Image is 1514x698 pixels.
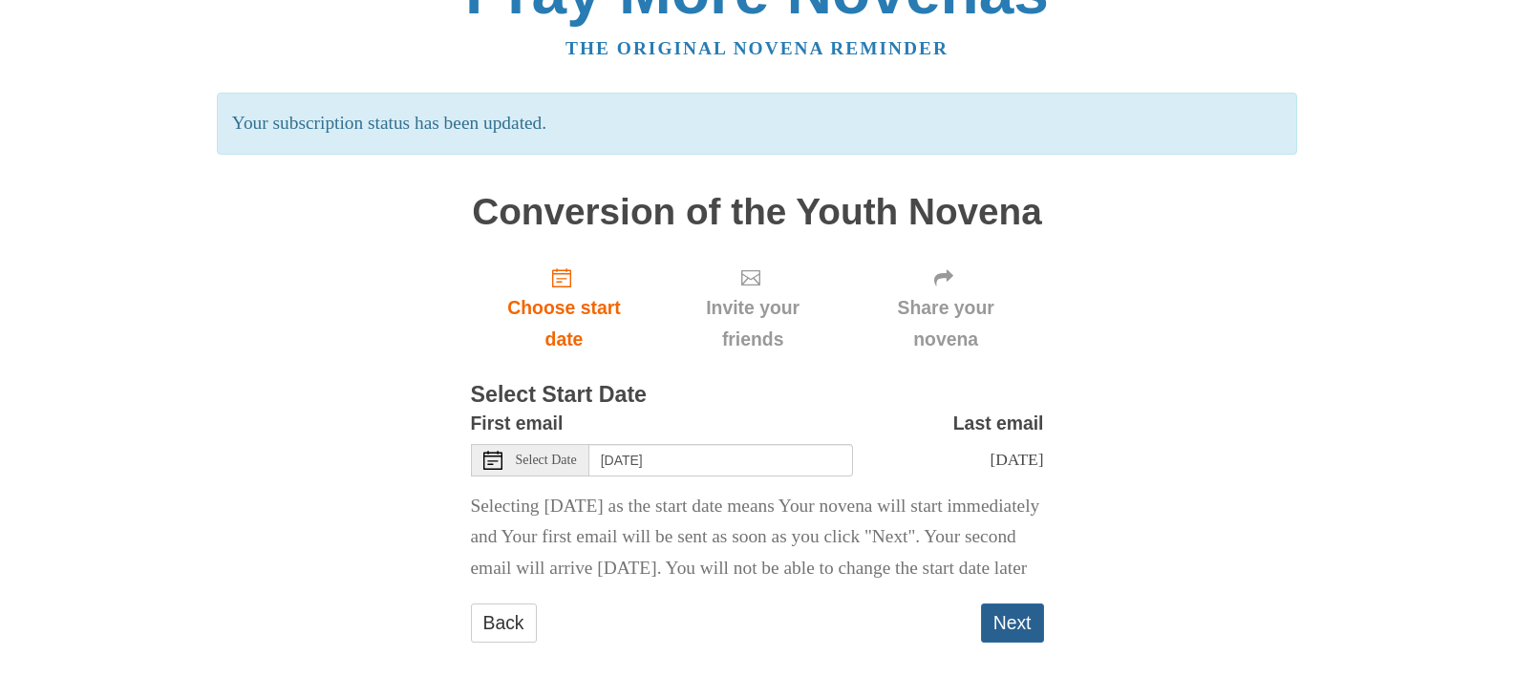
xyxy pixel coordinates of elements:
span: [DATE] [990,450,1043,469]
h1: Conversion of the Youth Novena [471,192,1044,233]
div: Click "Next" to confirm your start date first. [657,251,847,365]
p: Your subscription status has been updated. [217,93,1297,155]
a: Choose start date [471,251,658,365]
input: Use the arrow keys to pick a date [589,444,853,476]
div: Click "Next" to confirm your start date first. [848,251,1044,365]
a: Back [471,603,537,643]
button: Next [981,603,1044,643]
span: Select Date [516,454,577,467]
span: Share your novena [867,292,1025,355]
span: Invite your friends [676,292,828,355]
a: The original novena reminder [565,38,949,58]
label: Last email [953,408,1044,439]
label: First email [471,408,564,439]
h3: Select Start Date [471,383,1044,408]
span: Choose start date [490,292,639,355]
p: Selecting [DATE] as the start date means Your novena will start immediately and Your first email ... [471,491,1044,585]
